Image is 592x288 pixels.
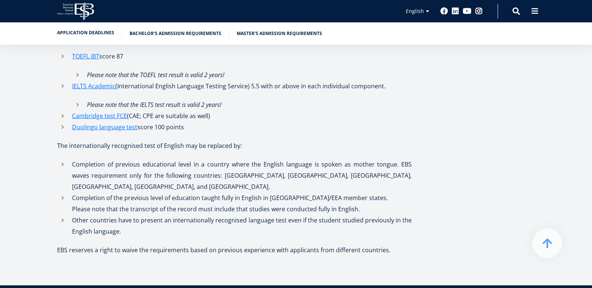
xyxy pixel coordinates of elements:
[57,192,412,215] li: Completion of the previous level of education taught fully in English in [GEOGRAPHIC_DATA]/EEA me...
[72,121,137,133] a: Duolingo language test
[463,7,471,15] a: Youtube
[440,7,448,15] a: Facebook
[452,7,459,15] a: Linkedin
[57,140,412,151] p: The internationally recognised test of English may be replaced by:
[130,30,221,37] a: Bachelor's admission requirements
[57,215,412,237] li: Other countries have to present an internationally recognised language test even if the student s...
[87,101,221,109] em: Please note that the IELTS test result is valid 2 years!
[57,244,412,256] p: EBS reserves a right to waive the requirements based on previous experience with applicants from ...
[72,51,99,62] a: TOEFL iBT
[237,30,322,37] a: Master's admission requirements
[57,80,412,110] li: (International English Language Testing Service) 5.5 with or above in each individual component.
[57,51,412,80] li: score 87
[57,121,412,133] li: score 100 points
[57,110,412,121] li: (CAE; CPE are suitable as well)
[72,110,127,121] a: Cambridge test FCE
[57,29,114,37] a: Application deadlines
[475,7,483,15] a: Instagram
[72,80,115,92] a: IELTS Academic
[57,159,412,192] li: Completion of previous educational level in a country where the English language is spoken as mot...
[87,71,224,79] em: Please note that the TOEFL test result is valid 2 years!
